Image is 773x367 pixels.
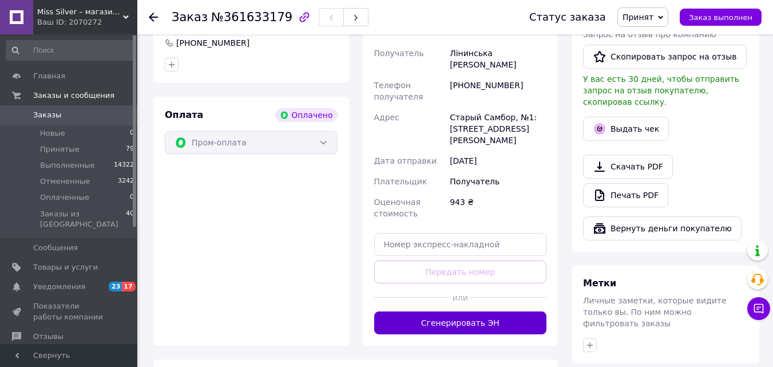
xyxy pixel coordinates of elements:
span: Оплаченные [40,192,89,203]
span: №361633179 [211,10,292,24]
button: Сгенерировать ЭН [374,311,547,334]
span: Заказ выполнен [689,13,752,22]
span: Личные заметки, которые видите только вы. По ним можно фильтровать заказы [583,296,727,328]
input: Номер экспресс-накладной [374,233,547,256]
span: 0 [130,128,134,139]
span: Заказы из [GEOGRAPHIC_DATA] [40,209,126,230]
span: 40 [126,209,134,230]
span: Заказ [172,10,208,24]
span: Товары и услуги [33,262,98,273]
span: 17 [122,282,135,291]
span: Отмененные [40,176,90,187]
span: Показатели работы компании [33,301,106,322]
span: Дата отправки [374,156,437,165]
span: Заказы и сообщения [33,90,114,101]
span: Miss Silver – магазин ювелирных украшений из серебра [37,7,123,17]
span: Главная [33,71,65,81]
span: Заказы [33,110,61,120]
span: Принятые [40,144,80,155]
span: Выполненные [40,160,95,171]
div: [DATE] [447,151,549,171]
span: Уведомления [33,282,85,292]
span: или [451,292,469,303]
span: 14322 [114,160,134,171]
div: 943 ₴ [447,192,549,224]
span: Плательщик [374,177,427,186]
span: Метки [583,278,616,289]
a: Печать PDF [583,183,668,207]
button: Заказ выполнен [680,9,762,26]
span: 23 [109,282,122,291]
div: Ваш ID: 2070272 [37,17,137,27]
span: 3242 [118,176,134,187]
button: Скопировать запрос на отзыв [583,45,747,69]
div: Лінинська [PERSON_NAME] [447,43,549,75]
span: Принят [623,13,653,22]
span: Оценочная стоимость [374,198,421,218]
div: Вернуться назад [149,11,158,23]
span: Новые [40,128,65,139]
div: [PHONE_NUMBER] [175,37,251,49]
span: Телефон получателя [374,81,423,101]
input: Поиск [6,40,135,61]
button: Чат с покупателем [747,297,770,320]
span: Адрес [374,113,399,122]
div: [PHONE_NUMBER] [447,75,549,107]
div: Получатель [447,171,549,192]
button: Вернуть деньги покупателю [583,216,742,240]
span: 79 [126,144,134,155]
span: Получатель [374,49,424,58]
span: Запрос на отзыв про компанию [583,30,716,39]
span: 0 [130,192,134,203]
div: Старый Самбор, №1: [STREET_ADDRESS][PERSON_NAME] [447,107,549,151]
div: Оплачено [275,108,337,122]
span: Оплата [165,109,203,120]
a: Скачать PDF [583,155,673,179]
div: Статус заказа [529,11,606,23]
span: У вас есть 30 дней, чтобы отправить запрос на отзыв покупателю, скопировав ссылку. [583,74,739,106]
span: Сообщения [33,243,78,253]
button: Выдать чек [583,117,669,141]
span: Отзывы [33,332,64,342]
